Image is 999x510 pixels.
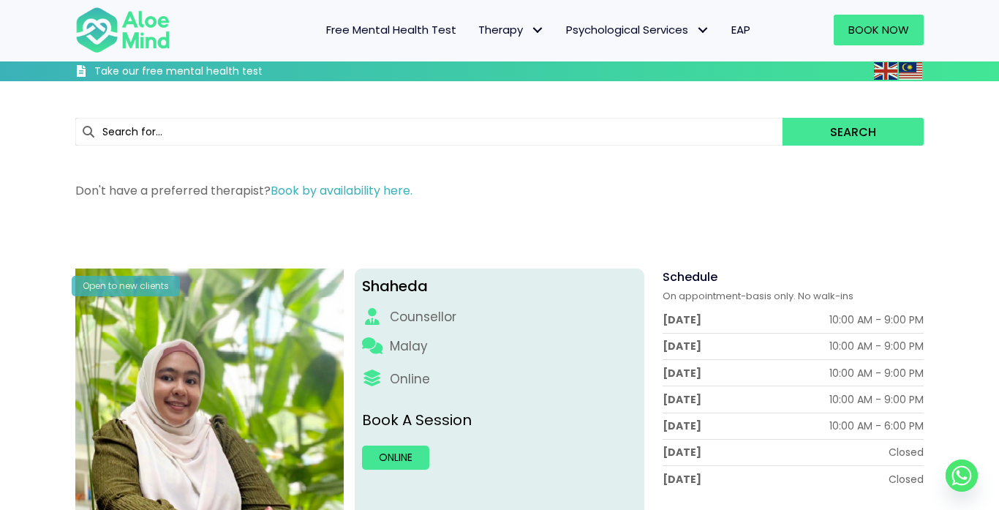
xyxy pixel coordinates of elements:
[663,366,701,380] div: [DATE]
[663,472,701,487] div: [DATE]
[663,339,701,353] div: [DATE]
[783,118,924,146] button: Search
[731,22,750,37] span: EAP
[874,62,897,80] img: en
[315,15,467,45] a: Free Mental Health Test
[663,445,701,460] div: [DATE]
[663,312,701,327] div: [DATE]
[527,20,548,41] span: Therapy: submenu
[467,15,555,45] a: TherapyTherapy: submenu
[75,182,924,199] p: Don't have a preferred therapist?
[829,312,924,327] div: 10:00 AM - 9:00 PM
[874,62,899,79] a: English
[390,308,456,326] div: Counsellor
[692,20,713,41] span: Psychological Services: submenu
[899,62,922,80] img: ms
[663,419,701,433] div: [DATE]
[946,460,978,492] a: Whatsapp
[390,337,428,356] p: Malay
[889,445,924,460] div: Closed
[271,182,412,199] a: Book by availability here.
[94,64,341,79] h3: Take our free mental health test
[390,370,430,389] div: Online
[834,15,924,45] a: Book Now
[478,22,544,37] span: Therapy
[555,15,720,45] a: Psychological ServicesPsychological Services: submenu
[829,419,924,433] div: 10:00 AM - 6:00 PM
[362,446,429,469] a: Online
[362,410,638,431] p: Book A Session
[566,22,709,37] span: Psychological Services
[663,269,717,285] span: Schedule
[899,62,924,79] a: Malay
[889,472,924,487] div: Closed
[848,22,909,37] span: Book Now
[72,276,180,296] div: Open to new clients
[720,15,761,45] a: EAP
[75,118,783,146] input: Search for...
[189,15,761,45] nav: Menu
[75,6,170,54] img: Aloe mind Logo
[829,392,924,407] div: 10:00 AM - 9:00 PM
[326,22,456,37] span: Free Mental Health Test
[75,64,341,81] a: Take our free mental health test
[663,392,701,407] div: [DATE]
[362,276,638,297] div: Shaheda
[829,366,924,380] div: 10:00 AM - 9:00 PM
[663,289,853,303] span: On appointment-basis only. No walk-ins
[829,339,924,353] div: 10:00 AM - 9:00 PM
